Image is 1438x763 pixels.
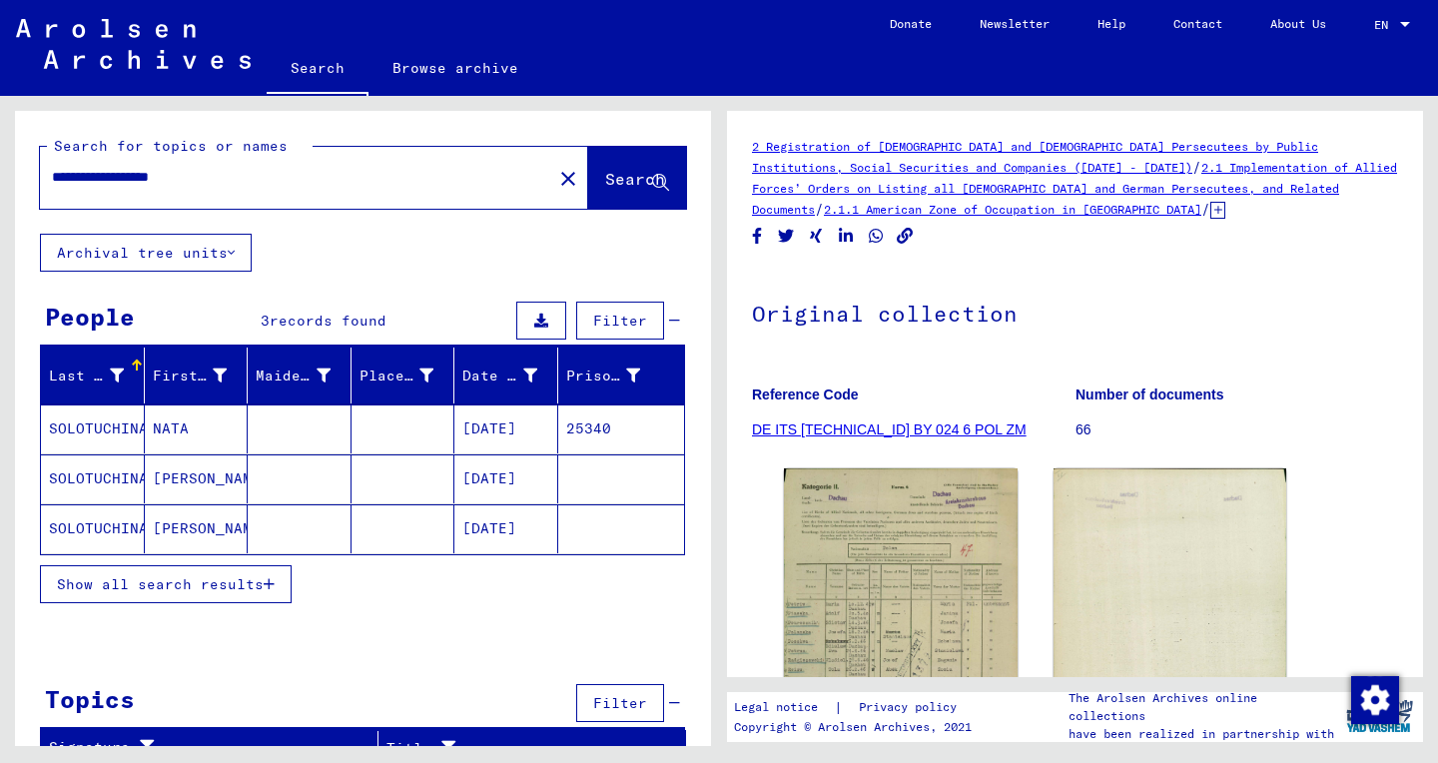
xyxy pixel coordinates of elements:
p: The Arolsen Archives online collections [1069,689,1336,725]
a: Search [267,44,368,96]
a: Legal notice [734,697,834,718]
div: First Name [153,360,253,391]
span: / [815,200,824,218]
button: Filter [576,302,664,340]
mat-header-cell: Prisoner # [558,348,685,403]
mat-header-cell: Last Name [41,348,145,403]
span: 3 [261,312,270,330]
mat-cell: [DATE] [454,404,558,453]
img: Arolsen_neg.svg [16,19,251,69]
button: Filter [576,684,664,722]
mat-cell: NATA [145,404,249,453]
div: Title [386,738,646,759]
div: Last Name [49,366,124,386]
b: Number of documents [1076,386,1224,402]
a: 2.1 Implementation of Allied Forces’ Orders on Listing all [DEMOGRAPHIC_DATA] and German Persecut... [752,160,1397,217]
div: Date of Birth [462,366,537,386]
button: Clear [548,158,588,198]
div: Topics [45,681,135,717]
h1: Original collection [752,268,1398,356]
mat-cell: 25340 [558,404,685,453]
p: Copyright © Arolsen Archives, 2021 [734,718,981,736]
mat-cell: SOLOTUCHINA [41,504,145,553]
a: Browse archive [368,44,542,92]
a: 2 Registration of [DEMOGRAPHIC_DATA] and [DEMOGRAPHIC_DATA] Persecutees by Public Institutions, S... [752,139,1318,175]
img: yv_logo.png [1342,691,1417,741]
mat-header-cell: Maiden Name [248,348,352,403]
div: Place of Birth [359,360,459,391]
mat-header-cell: Date of Birth [454,348,558,403]
div: Maiden Name [256,366,331,386]
div: Place of Birth [359,366,434,386]
div: | [734,697,981,718]
div: Prisoner # [566,360,666,391]
button: Share on WhatsApp [866,224,887,249]
mat-cell: [PERSON_NAME] [145,504,249,553]
a: Privacy policy [843,697,981,718]
button: Share on Xing [806,224,827,249]
mat-cell: [DATE] [454,454,558,503]
button: Search [588,147,686,209]
div: Maiden Name [256,360,356,391]
span: Filter [593,694,647,712]
span: Filter [593,312,647,330]
span: / [1201,200,1210,218]
mat-cell: SOLOTUCHINA [41,454,145,503]
mat-header-cell: Place of Birth [352,348,455,403]
button: Share on LinkedIn [836,224,857,249]
a: DE ITS [TECHNICAL_ID] BY 024 6 POL ZM [752,421,1027,437]
span: EN [1374,18,1396,32]
mat-cell: [DATE] [454,504,558,553]
img: Change consent [1351,676,1399,724]
p: 66 [1076,419,1398,440]
div: Date of Birth [462,360,562,391]
div: First Name [153,366,228,386]
div: Signature [49,737,362,758]
mat-label: Search for topics or names [54,137,288,155]
div: People [45,299,135,335]
button: Show all search results [40,565,292,603]
a: 2.1.1 American Zone of Occupation in [GEOGRAPHIC_DATA] [824,202,1201,217]
mat-cell: SOLOTUCHINA [41,404,145,453]
span: / [1192,158,1201,176]
mat-icon: close [556,167,580,191]
mat-cell: [PERSON_NAME] [145,454,249,503]
mat-header-cell: First Name [145,348,249,403]
b: Reference Code [752,386,859,402]
span: Search [605,169,665,189]
button: Share on Twitter [776,224,797,249]
div: Last Name [49,360,149,391]
button: Copy link [895,224,916,249]
button: Archival tree units [40,234,252,272]
span: Show all search results [57,575,264,593]
button: Share on Facebook [747,224,768,249]
div: Prisoner # [566,366,641,386]
p: have been realized in partnership with [1069,725,1336,743]
span: records found [270,312,386,330]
